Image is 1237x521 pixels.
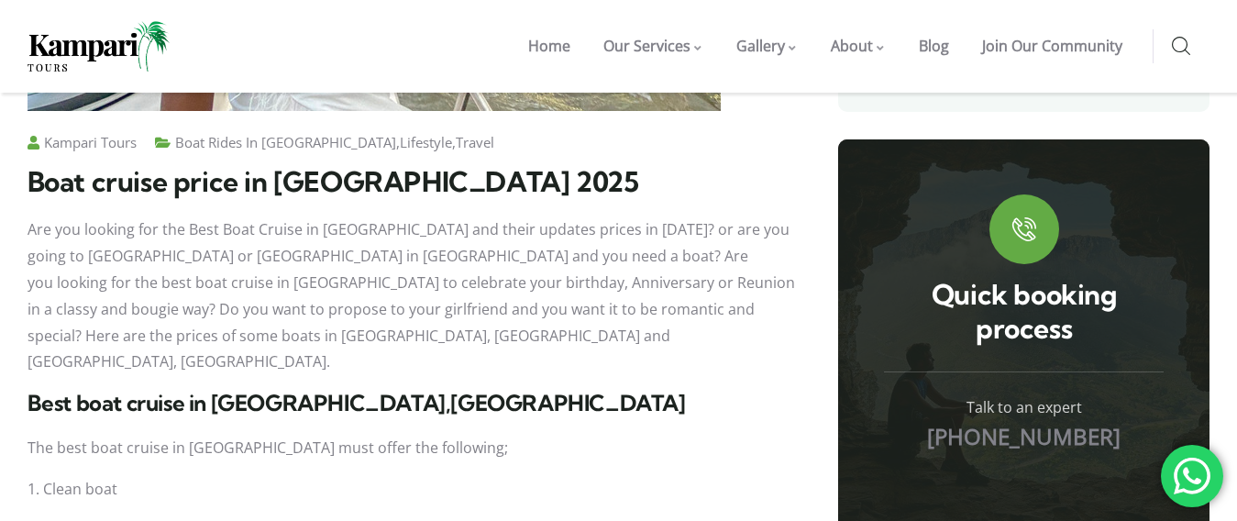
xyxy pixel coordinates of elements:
[28,216,811,375] p: Are you looking for the Best Boat Cruise in [GEOGRAPHIC_DATA] and their updates prices in [DATE]?...
[456,133,494,151] a: Travel
[28,476,811,503] p: 1. Clean boat
[982,36,1122,56] span: Join Our Community
[528,36,570,56] span: Home
[28,21,170,72] img: Home
[175,133,396,151] a: Boat Rides In [GEOGRAPHIC_DATA]
[831,36,873,56] span: About
[932,277,1117,346] a: Quick booking process
[1161,445,1223,507] div: 'Chat
[28,435,811,461] p: The best boat cruise in [GEOGRAPHIC_DATA] must offer the following;
[989,194,1059,264] a: Quick booking process
[603,36,690,56] span: Our Services
[884,394,1165,421] div: Talk to an expert
[884,424,1165,450] p: [PHONE_NUMBER]
[28,164,639,199] span: Boat cruise price in [GEOGRAPHIC_DATA] 2025
[28,133,137,151] a: Kampari Tours
[736,36,785,56] span: Gallery
[400,133,452,151] a: Lifestyle
[28,390,811,416] h3: Best boat cruise in [GEOGRAPHIC_DATA],[GEOGRAPHIC_DATA]
[919,36,949,56] span: Blog
[175,133,494,151] span: , ,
